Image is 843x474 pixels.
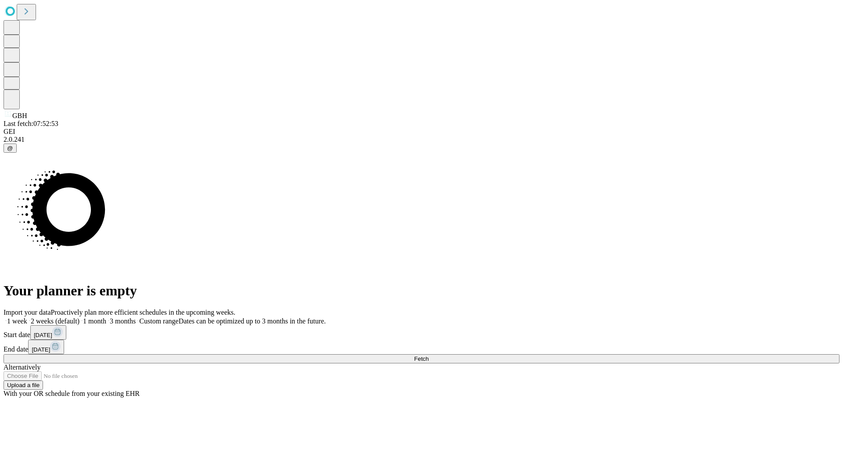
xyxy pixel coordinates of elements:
[179,317,326,325] span: Dates can be optimized up to 3 months in the future.
[4,390,140,397] span: With your OR schedule from your existing EHR
[30,325,66,340] button: [DATE]
[4,340,839,354] div: End date
[4,128,839,136] div: GEI
[110,317,136,325] span: 3 months
[4,363,40,371] span: Alternatively
[4,144,17,153] button: @
[4,136,839,144] div: 2.0.241
[28,340,64,354] button: [DATE]
[31,317,79,325] span: 2 weeks (default)
[4,309,51,316] span: Import your data
[32,346,50,353] span: [DATE]
[4,325,839,340] div: Start date
[34,332,52,338] span: [DATE]
[4,354,839,363] button: Fetch
[139,317,178,325] span: Custom range
[51,309,235,316] span: Proactively plan more efficient schedules in the upcoming weeks.
[414,355,429,362] span: Fetch
[12,112,27,119] span: GBH
[7,317,27,325] span: 1 week
[7,145,13,151] span: @
[4,381,43,390] button: Upload a file
[4,120,58,127] span: Last fetch: 07:52:53
[83,317,106,325] span: 1 month
[4,283,839,299] h1: Your planner is empty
